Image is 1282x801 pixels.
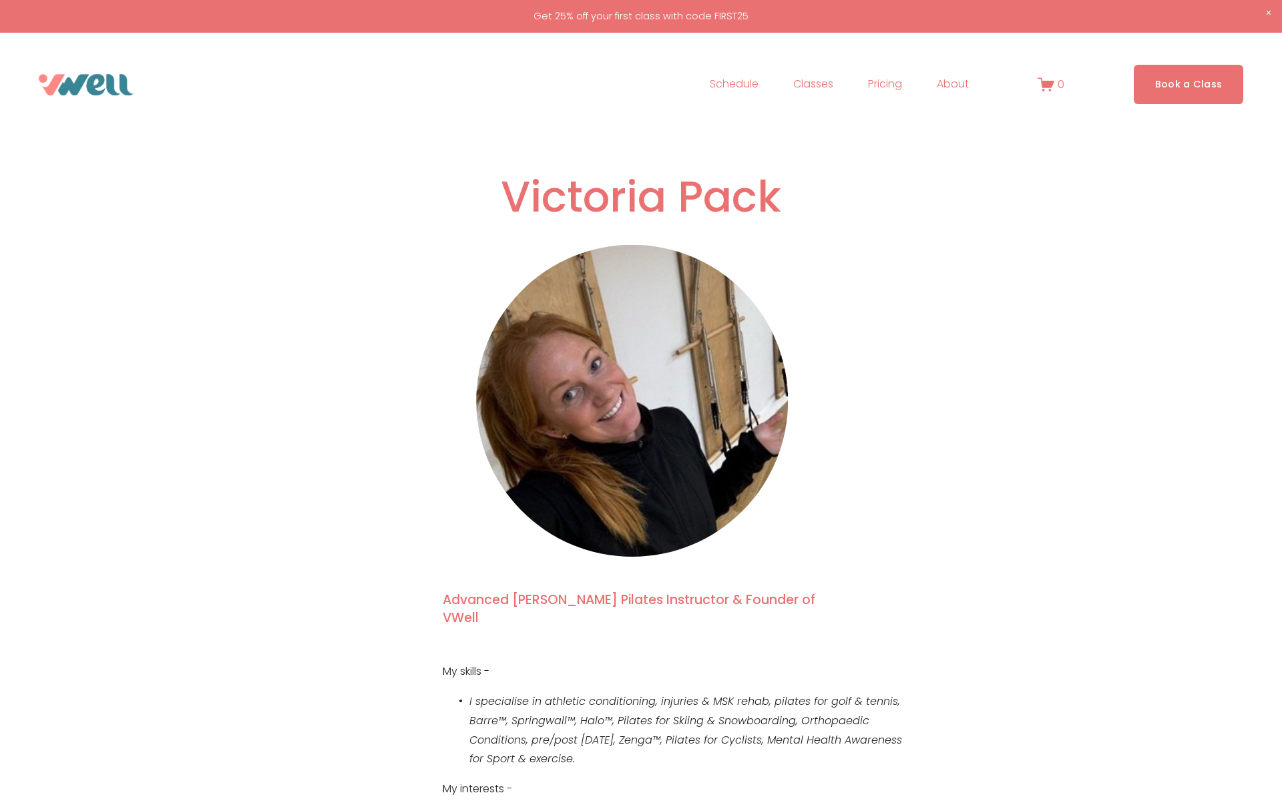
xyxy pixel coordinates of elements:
span: Classes [793,75,833,94]
a: Book a Class [1134,65,1244,104]
a: Schedule [710,74,759,95]
h4: Advanced [PERSON_NAME] Pilates Instructor & Founder of VWell [443,591,839,627]
a: folder dropdown [937,74,969,95]
p: My skills - [443,662,907,682]
span: About [937,75,969,94]
h1: Victoria Pack [240,171,1042,224]
p: My interests - [443,780,907,799]
em: I specialise in athletic conditioning, injuries & MSK rehab, pilates for golf & tennis, Barre™, S... [469,694,905,766]
a: 0 items in cart [1038,76,1064,93]
span: 0 [1058,77,1064,92]
img: VWell [39,74,134,95]
a: Pricing [868,74,902,95]
a: folder dropdown [793,74,833,95]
